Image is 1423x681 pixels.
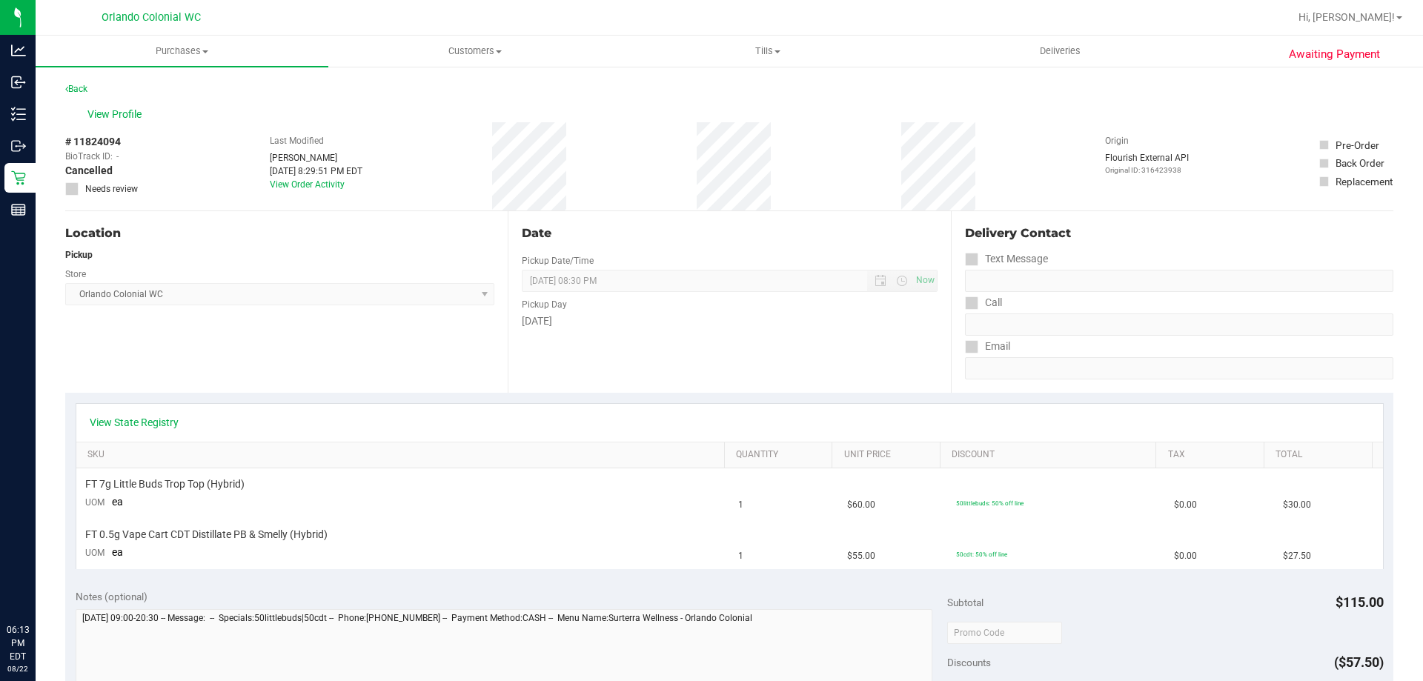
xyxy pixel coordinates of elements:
[270,165,362,178] div: [DATE] 8:29:51 PM EDT
[76,591,147,602] span: Notes (optional)
[947,622,1062,644] input: Promo Code
[65,163,113,179] span: Cancelled
[965,336,1010,357] label: Email
[11,75,26,90] inline-svg: Inbound
[112,496,123,508] span: ea
[914,36,1207,67] a: Deliveries
[965,248,1048,270] label: Text Message
[965,292,1002,313] label: Call
[736,449,826,461] a: Quantity
[1336,174,1393,189] div: Replacement
[1105,134,1129,147] label: Origin
[36,36,328,67] a: Purchases
[329,44,620,58] span: Customers
[90,415,179,430] a: View State Registry
[956,499,1024,507] span: 50littlebuds: 50% off line
[847,498,875,512] span: $60.00
[65,150,113,163] span: BioTrack ID:
[1276,449,1366,461] a: Total
[65,268,86,281] label: Store
[85,497,105,508] span: UOM
[622,44,913,58] span: Tills
[1105,151,1189,176] div: Flourish External API
[87,449,718,461] a: SKU
[1334,654,1384,670] span: ($57.50)
[952,449,1150,461] a: Discount
[87,107,147,122] span: View Profile
[844,449,935,461] a: Unit Price
[7,623,29,663] p: 06:13 PM EDT
[270,179,345,190] a: View Order Activity
[85,548,105,558] span: UOM
[965,270,1393,292] input: Format: (999) 999-9999
[1020,44,1101,58] span: Deliveries
[947,597,984,608] span: Subtotal
[36,44,328,58] span: Purchases
[1168,449,1258,461] a: Tax
[1289,46,1380,63] span: Awaiting Payment
[965,313,1393,336] input: Format: (999) 999-9999
[65,250,93,260] strong: Pickup
[522,298,567,311] label: Pickup Day
[328,36,621,67] a: Customers
[847,549,875,563] span: $55.00
[956,551,1007,558] span: 50cdt: 50% off line
[1336,138,1379,153] div: Pre-Order
[270,151,362,165] div: [PERSON_NAME]
[522,225,937,242] div: Date
[1174,498,1197,512] span: $0.00
[116,150,119,163] span: -
[11,170,26,185] inline-svg: Retail
[1298,11,1395,23] span: Hi, [PERSON_NAME]!
[85,477,245,491] span: FT 7g Little Buds Trop Top (Hybrid)
[65,84,87,94] a: Back
[947,649,991,676] span: Discounts
[7,663,29,674] p: 08/22
[522,254,594,268] label: Pickup Date/Time
[1174,549,1197,563] span: $0.00
[738,498,743,512] span: 1
[1105,165,1189,176] p: Original ID: 316423938
[1283,498,1311,512] span: $30.00
[270,134,324,147] label: Last Modified
[11,202,26,217] inline-svg: Reports
[621,36,914,67] a: Tills
[85,182,138,196] span: Needs review
[965,225,1393,242] div: Delivery Contact
[102,11,201,24] span: Orlando Colonial WC
[15,562,59,607] iframe: Resource center
[11,139,26,153] inline-svg: Outbound
[65,225,494,242] div: Location
[112,546,123,558] span: ea
[85,528,328,542] span: FT 0.5g Vape Cart CDT Distillate PB & Smelly (Hybrid)
[1336,156,1384,170] div: Back Order
[1283,549,1311,563] span: $27.50
[522,313,937,329] div: [DATE]
[738,549,743,563] span: 1
[11,43,26,58] inline-svg: Analytics
[11,107,26,122] inline-svg: Inventory
[1336,594,1384,610] span: $115.00
[65,134,121,150] span: # 11824094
